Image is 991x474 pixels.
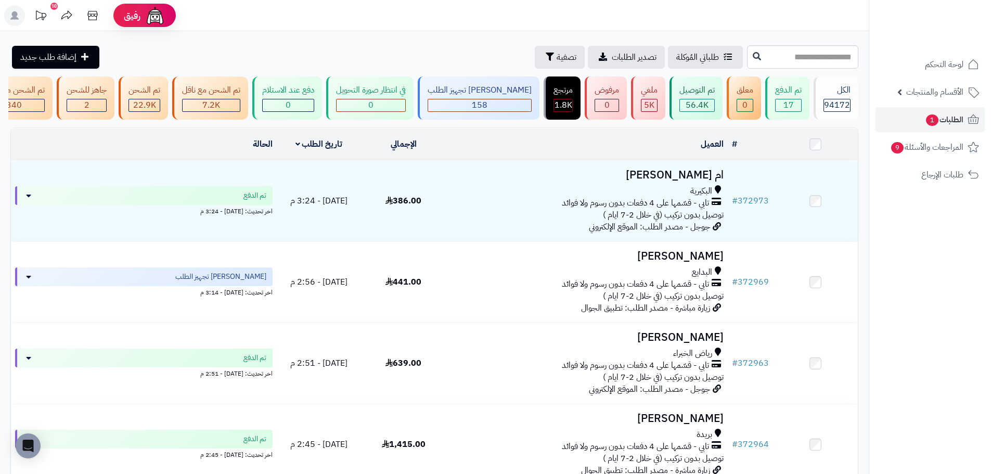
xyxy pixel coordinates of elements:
[737,84,753,96] div: معلق
[170,76,250,120] a: تم الشحن مع ناقل 7.2K
[16,433,41,458] div: Open Intercom Messenger
[286,99,291,111] span: 0
[15,367,273,378] div: اخر تحديث: [DATE] - 2:51 م
[876,162,985,187] a: طلبات الإرجاع
[84,99,89,111] span: 2
[776,99,801,111] div: 17
[925,57,963,72] span: لوحة التحكم
[243,190,266,201] span: تم الدفع
[117,76,170,120] a: تم الشحن 22.9K
[50,3,58,10] div: 10
[921,168,963,182] span: طلبات الإرجاع
[472,99,487,111] span: 158
[368,99,374,111] span: 0
[604,99,610,111] span: 0
[290,195,348,207] span: [DATE] - 3:24 م
[562,441,709,453] span: تابي - قسّمها على 4 دفعات بدون رسوم ولا فوائد
[290,438,348,451] span: [DATE] - 2:45 م
[697,429,712,441] span: بريدة
[692,266,712,278] span: البدايع
[535,46,585,69] button: تصفية
[876,107,985,132] a: الطلبات1
[680,99,714,111] div: 56439
[732,357,738,369] span: #
[133,99,156,111] span: 22.9K
[253,138,273,150] a: الحالة
[202,99,220,111] span: 7.2K
[15,205,273,216] div: اخر تحديث: [DATE] - 3:24 م
[891,142,904,153] span: 9
[890,140,963,155] span: المراجعات والأسئلة
[12,46,99,69] a: إضافة طلب جديد
[450,250,724,262] h3: [PERSON_NAME]
[290,357,348,369] span: [DATE] - 2:51 م
[128,84,160,96] div: تم الشحن
[603,290,724,302] span: توصيل بدون تركيب (في خلال 2-7 ايام )
[183,99,240,111] div: 7223
[555,99,572,111] span: 1.8K
[385,195,421,207] span: 386.00
[603,209,724,221] span: توصيل بدون تركيب (في خلال 2-7 ايام )
[145,5,165,26] img: ai-face.png
[324,76,416,120] a: في انتظار صورة التحويل 0
[686,99,709,111] span: 56.4K
[15,449,273,459] div: اخر تحديث: [DATE] - 2:45 م
[428,84,532,96] div: [PERSON_NAME] تجهيز الطلب
[583,76,629,120] a: مرفوض 0
[673,348,712,360] span: رياض الخبراء
[644,99,654,111] span: 5K
[668,46,743,69] a: طلباتي المُوكلة
[15,286,273,297] div: اخر تحديث: [DATE] - 3:14 م
[876,52,985,77] a: لوحة التحكم
[824,99,850,111] span: 94172
[926,114,938,126] span: 1
[182,84,240,96] div: تم الشحن مع ناقل
[589,221,710,233] span: جوجل - مصدر الطلب: الموقع الإلكتروني
[641,84,658,96] div: ملغي
[243,434,266,444] span: تم الدفع
[250,76,324,120] a: دفع عند الاستلام 0
[595,84,619,96] div: مرفوض
[337,99,405,111] div: 0
[812,76,860,120] a: الكل94172
[876,135,985,160] a: المراجعات والأسئلة9
[906,85,963,99] span: الأقسام والمنتجات
[295,138,343,150] a: تاريخ الطلب
[612,51,657,63] span: تصدير الطلبات
[732,276,738,288] span: #
[925,112,963,127] span: الطلبات
[428,99,531,111] div: 158
[290,276,348,288] span: [DATE] - 2:56 م
[732,357,769,369] a: #372963
[385,357,421,369] span: 639.00
[690,185,712,197] span: البكيرية
[6,99,22,111] span: 340
[701,138,724,150] a: العميل
[732,276,769,288] a: #372969
[589,383,710,395] span: جوجل - مصدر الطلب: الموقع الإلكتروني
[554,84,573,96] div: مرتجع
[385,276,421,288] span: 441.00
[775,84,802,96] div: تم الدفع
[554,99,572,111] div: 1804
[667,76,725,120] a: تم التوصيل 56.4K
[732,438,738,451] span: #
[595,99,619,111] div: 0
[450,331,724,343] h3: [PERSON_NAME]
[175,272,266,282] span: [PERSON_NAME] تجهيز الطلب
[55,76,117,120] a: جاهز للشحن 2
[732,138,737,150] a: #
[262,84,314,96] div: دفع عند الاستلام
[823,84,851,96] div: الكل
[725,76,763,120] a: معلق 0
[382,438,426,451] span: 1,415.00
[676,51,719,63] span: طلباتي المُوكلة
[679,84,715,96] div: تم التوصيل
[562,278,709,290] span: تابي - قسّمها على 4 دفعات بدون رسوم ولا فوائد
[783,99,794,111] span: 17
[562,360,709,371] span: تابي - قسّمها على 4 دفعات بدون رسوم ولا فوائد
[581,302,710,314] span: زيارة مباشرة - مصدر الطلب: تطبيق الجوال
[450,169,724,181] h3: ام [PERSON_NAME]
[336,84,406,96] div: في انتظار صورة التحويل
[742,99,748,111] span: 0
